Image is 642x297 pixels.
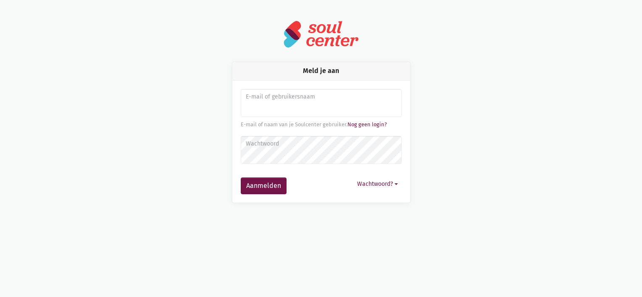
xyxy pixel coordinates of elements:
[246,139,396,148] label: Wachtwoord
[347,121,387,128] a: Nog geen login?
[241,120,402,129] div: E-mail of naam van je Soulcenter gebruiker.
[246,92,396,102] label: E-mail of gebruikersnaam
[241,177,287,194] button: Aanmelden
[241,89,402,194] form: Aanmelden
[353,177,402,190] button: Wachtwoord?
[232,62,410,80] div: Meld je aan
[283,20,359,48] img: logo-soulcenter-full.svg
